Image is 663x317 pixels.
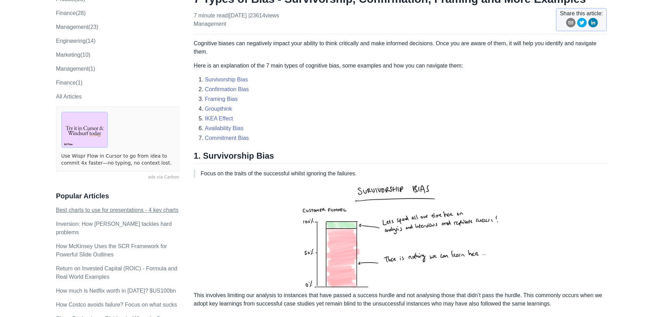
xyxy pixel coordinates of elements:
p: Here is an explanation of the 7 main types of cognitive bias, some examples and how you can navig... [194,62,607,70]
p: This involves limiting our analysis to instances that have passed a success hurdle and not analys... [194,183,607,308]
h3: Popular Articles [56,192,179,200]
p: Cognitive biases can negatively impact your ability to think critically and make informed decisio... [194,39,607,56]
span: Share this article: [560,9,603,18]
a: Inversion: How [PERSON_NAME] tackles hard problems [56,221,172,235]
a: All Articles [56,94,82,100]
a: ads via Carbon [56,174,179,181]
a: Availability Bias [205,125,244,131]
a: Return on Invested Capital (ROIC) - Formula and Real World Examples [56,266,177,280]
button: twitter [577,18,587,30]
p: 7 minute read | [DATE] [194,11,279,28]
a: Groupthink [205,106,232,112]
a: How much is Netflix worth in [DATE]? $US100bn [56,288,176,294]
a: management [194,21,226,27]
a: Commitment Bias [205,135,249,141]
a: marketing(10) [56,52,90,58]
a: Survivorship Bias [205,77,248,82]
a: Management(1) [56,66,95,72]
a: engineering(14) [56,38,96,44]
h2: 1. Survivorship Bias [194,151,607,164]
button: linkedin [588,18,598,30]
a: How McKinsey Uses the SCR Framework for Powerful Slide Outlines [56,243,167,257]
img: survivorship-bias [301,183,500,291]
a: finance(28) [56,10,86,16]
a: Use Wispr Flow in Cursor to go from idea to commit 4x faster—no typing, no context lost. [61,153,174,166]
a: Finance(1) [56,80,82,86]
a: management(23) [56,24,98,30]
span: | 23614 views [248,13,279,18]
img: ads via Carbon [61,112,108,148]
p: Focus on the traits of the successful whilst ignoring the failures. [201,169,602,178]
button: email [566,18,576,30]
a: How Costco avoids failure? Focus on what sucks [56,302,177,308]
a: IKEA Effect [205,116,233,121]
a: Framing Bias [205,96,238,102]
a: Best charts to use for presentations - 4 key charts [56,207,179,213]
a: Confirmation Bias [205,86,249,92]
